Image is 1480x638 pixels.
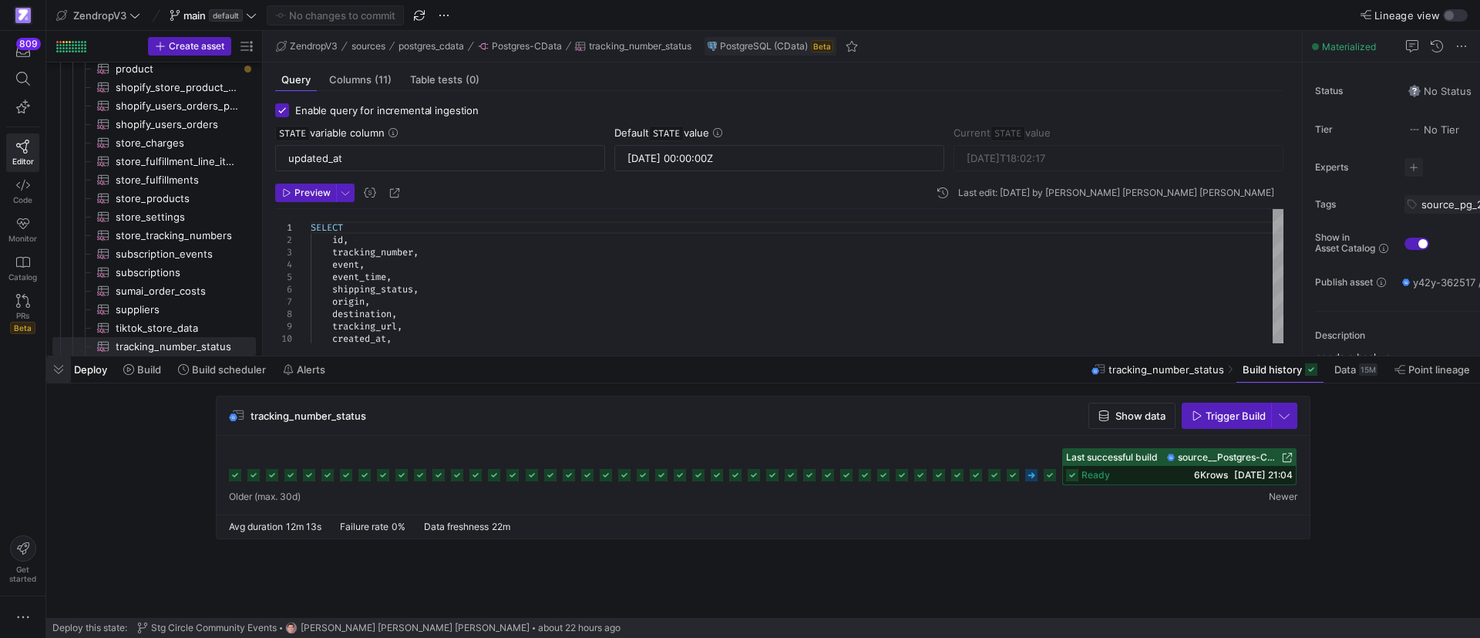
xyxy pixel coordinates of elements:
a: suppliers​​​​​​​​​ [52,300,256,319]
span: main [183,9,206,22]
a: PRsBeta [6,288,39,340]
button: Preview [275,184,336,202]
div: 809 [16,38,41,50]
a: Code [6,172,39,211]
span: Enable query for incremental ingestion [295,104,479,116]
a: tiktok_store_data​​​​​​​​​ [52,319,256,337]
a: subscription_events​​​​​​​​​ [52,245,256,263]
span: ZendropV3 [73,9,126,22]
span: source__Postgres-CData__tracking_number_status [1178,452,1279,463]
span: sources [351,41,385,52]
span: id [332,234,343,246]
span: Deploy [74,363,107,376]
span: 22m [492,521,510,532]
span: Beta [10,322,35,334]
div: 5 [275,271,292,283]
span: , [343,234,348,246]
a: store_fulfillment_line_items​​​​​​​​​ [52,152,256,170]
span: shopify_users_orders_products​​​​​​​​​ [116,97,238,115]
div: Press SPACE to select this row. [52,208,256,226]
span: Query [281,75,311,85]
button: 809 [6,37,39,65]
span: event_time [332,271,386,283]
button: Trigger Build [1182,403,1271,429]
a: subscriptions​​​​​​​​​ [52,263,256,282]
div: Press SPACE to select this row. [52,170,256,189]
span: , [386,271,392,283]
a: Catalog [6,249,39,288]
a: tracking_number_status​​​​​​​​​ [52,337,256,356]
img: https://storage.googleapis.com/y42-prod-data-exchange/images/qZXOSqkTtPuVcXVzF40oUlM07HVTwZXfPK0U... [15,8,31,23]
a: store_products​​​​​​​​​ [52,189,256,208]
span: Code [13,195,32,204]
img: No status [1408,85,1421,97]
span: default [209,9,243,22]
span: Point lineage [1408,363,1470,376]
span: Build scheduler [192,363,266,376]
button: Create asset [148,37,231,56]
div: Press SPACE to select this row. [52,133,256,152]
span: , [359,258,365,271]
span: Trigger Build [1206,410,1266,422]
span: Default value [614,127,709,139]
a: Monitor [6,211,39,249]
span: Get started [9,565,36,583]
a: Editor [6,133,39,172]
span: variable column [275,127,385,139]
span: 12m 13s [286,521,321,532]
button: No statusNo Status [1404,81,1475,101]
span: 0% [392,521,405,532]
a: store_fulfillments​​​​​​​​​ [52,170,256,189]
button: ZendropV3 [52,5,144,25]
a: source__Postgres-CData__tracking_number_status [1167,452,1293,463]
span: tracking_number_status [589,41,691,52]
button: Alerts [276,356,332,383]
button: maindefault [166,5,261,25]
a: store_charges​​​​​​​​​ [52,133,256,152]
span: postgres_cdata [399,41,464,52]
span: (0) [466,75,479,85]
div: 4 [275,258,292,271]
a: https://storage.googleapis.com/y42-prod-data-exchange/images/qZXOSqkTtPuVcXVzF40oUlM07HVTwZXfPK0U... [6,2,39,29]
img: undefined [708,42,717,51]
div: Press SPACE to select this row. [52,263,256,282]
span: shipping_status [332,283,413,295]
span: Materialized [1322,41,1376,52]
a: sumai_order_costs​​​​​​​​​ [52,282,256,300]
span: Catalog [8,272,37,282]
span: subscriptions​​​​​​​​​ [116,264,238,282]
span: product​​​​​​​​​ [116,60,238,78]
div: 2 [275,234,292,246]
span: created_at [332,333,386,345]
span: tracking_number [332,246,413,258]
span: , [397,320,402,333]
span: , [413,283,419,295]
span: ZendropV3 [290,41,338,52]
span: origin [332,295,365,308]
a: shopify_store_product_unit_sold_data​​​​​​​​​ [52,78,256,96]
button: Getstarted [6,529,39,589]
span: Data freshness [424,521,489,532]
span: Tier [1315,124,1392,135]
span: [PERSON_NAME] [PERSON_NAME] [PERSON_NAME] [301,623,530,633]
span: store_products​​​​​​​​​ [116,190,238,208]
span: Older (max. 30d) [229,491,301,502]
div: 9 [275,320,292,333]
span: Tags [1315,199,1392,210]
div: Press SPACE to select this row. [52,189,256,208]
span: store_fulfillments​​​​​​​​​ [116,171,238,189]
span: shopify_users_orders​​​​​​​​​ [116,116,238,133]
button: Build [116,356,168,383]
button: sources [348,37,389,56]
span: Status [1315,86,1392,96]
span: Show data [1115,410,1165,422]
span: Last successful build [1066,452,1158,463]
span: STATE [275,126,310,141]
span: Postgres-CData [492,41,562,52]
button: Postgres-CData [474,37,566,56]
button: Build scheduler [171,356,273,383]
span: tracking_url [332,320,397,333]
span: tiktok_store_data​​​​​​​​​ [116,319,238,337]
div: 15M [1359,363,1377,376]
span: , [365,295,370,308]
